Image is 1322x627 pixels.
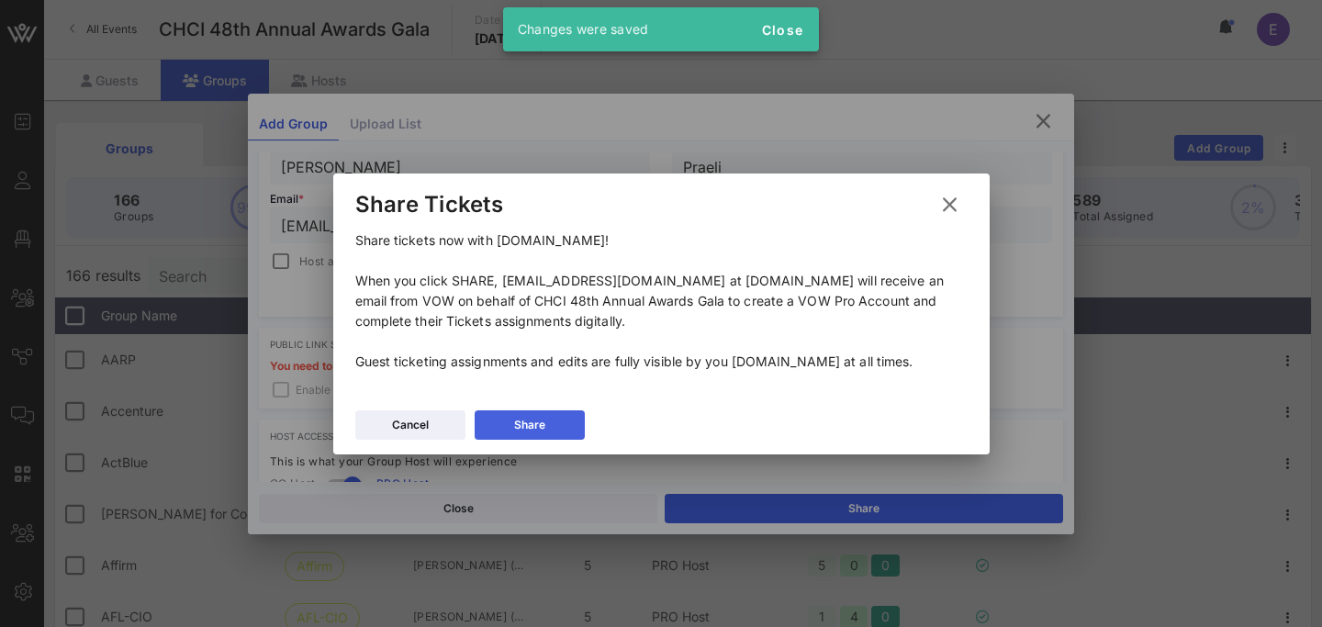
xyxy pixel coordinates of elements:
[760,22,804,38] span: Close
[753,13,812,46] button: Close
[514,416,545,434] div: Share
[518,21,649,37] span: Changes were saved
[355,230,968,372] p: Share tickets now with [DOMAIN_NAME]! When you click SHARE, [EMAIL_ADDRESS][DOMAIN_NAME] at [DOMA...
[392,416,429,434] div: Cancel
[475,410,585,440] button: Share
[355,191,503,218] div: Share Tickets
[355,410,465,440] button: Cancel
